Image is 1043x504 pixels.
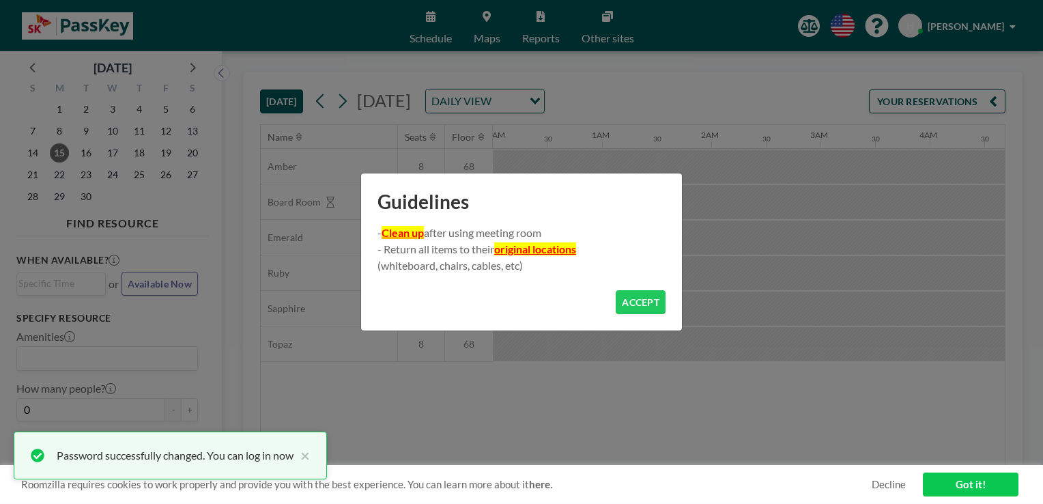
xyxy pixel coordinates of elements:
p: ㅤ(whiteboard, chairs, cables, etc) [377,257,666,274]
a: here. [529,478,552,490]
button: ACCEPT [616,290,666,314]
p: - Return all items to their [377,241,666,257]
p: - after using meeting room [377,225,666,241]
a: Decline [872,478,906,491]
h1: Guidelines [361,173,682,225]
span: Roomzilla requires cookies to work properly and provide you with the best experience. You can lea... [21,478,872,491]
u: original locations [494,242,576,255]
div: Password successfully changed. You can log in now [57,447,294,464]
button: close [294,447,310,464]
u: Clean up [382,226,424,239]
a: Got it! [923,473,1018,496]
